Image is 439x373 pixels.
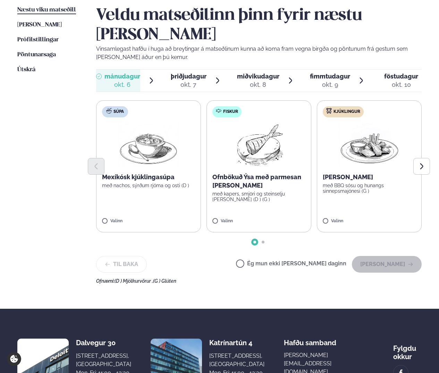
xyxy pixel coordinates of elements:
span: Hafðu samband [284,333,336,347]
p: með BBQ sósu og hunangs sinnepsmajónesi (G ) [323,183,416,194]
div: Dalvegur 30 [76,339,131,347]
div: okt. 9 [310,81,350,89]
span: [PERSON_NAME] [17,22,62,28]
img: soup.svg [106,108,112,114]
span: mánudagur [104,73,140,80]
h2: Veldu matseðilinn þinn fyrir næstu [PERSON_NAME] [96,6,422,45]
p: með nachos, sýrðum rjóma og osti (D ) [102,183,195,188]
button: Til baka [96,256,147,273]
a: Næstu viku matseðill [17,6,76,14]
span: þriðjudagur [171,73,206,80]
span: fimmtudagur [310,73,350,80]
div: [STREET_ADDRESS], [GEOGRAPHIC_DATA] [76,352,131,368]
span: (G ) Glúten [153,278,176,284]
button: [PERSON_NAME] [352,256,422,273]
span: Súpa [113,109,124,115]
div: okt. 7 [171,81,206,89]
div: Katrínartún 4 [209,339,264,347]
a: Pöntunarsaga [17,51,56,59]
button: Previous slide [88,158,104,175]
span: miðvikudagur [237,73,279,80]
div: okt. 6 [104,81,140,89]
a: Cookie settings [7,352,21,366]
span: Útskrá [17,67,35,73]
img: chicken.svg [326,108,332,114]
div: okt. 10 [384,81,418,89]
p: Ofnbökuð Ýsa með parmesan [PERSON_NAME] [212,173,305,190]
span: Fiskur [223,109,238,115]
span: Pöntunarsaga [17,52,56,58]
span: Go to slide 2 [262,241,264,243]
a: Útskrá [17,66,35,74]
p: Vinsamlegast hafðu í huga að breytingar á matseðlinum kunna að koma fram vegna birgða og pöntunum... [96,45,422,61]
span: Go to slide 1 [253,241,256,243]
span: Kjúklingur [334,109,360,115]
a: Prófílstillingar [17,36,59,44]
p: [PERSON_NAME] [323,173,416,181]
p: Mexíkósk kjúklingasúpa [102,173,195,181]
div: [STREET_ADDRESS], [GEOGRAPHIC_DATA] [209,352,264,368]
p: með kapers, smjöri og steinselju [PERSON_NAME] (D ) (G ) [212,191,305,202]
span: Næstu viku matseðill [17,7,76,13]
div: Fylgdu okkur [393,339,422,361]
span: Prófílstillingar [17,37,59,43]
img: Soup.png [118,123,179,167]
img: Fish.png [228,123,289,167]
span: föstudagur [384,73,418,80]
span: (D ) Mjólkurvörur , [115,278,153,284]
button: Next slide [413,158,430,175]
div: okt. 8 [237,81,279,89]
a: [PERSON_NAME] [17,21,62,29]
div: Ofnæmi: [96,278,422,284]
img: fish.svg [216,108,221,114]
img: Chicken-wings-legs.png [339,123,400,167]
